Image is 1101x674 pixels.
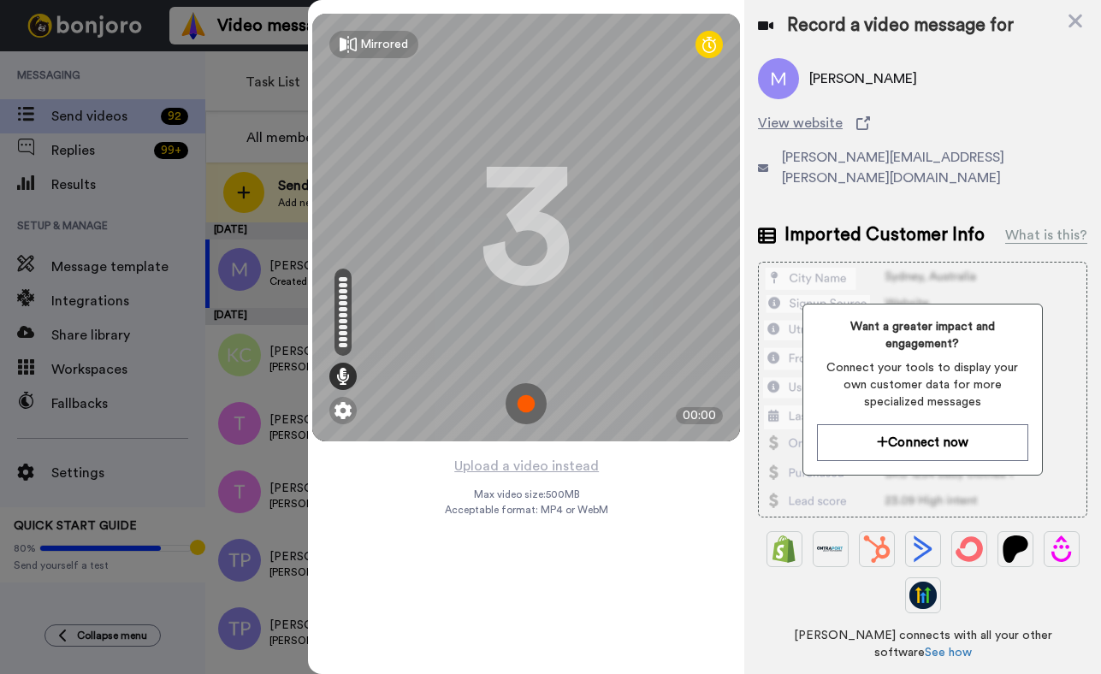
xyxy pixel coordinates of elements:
span: Want a greater impact and engagement? [817,318,1028,352]
img: Ontraport [817,535,844,563]
button: Upload a video instead [449,455,604,477]
img: ic_record_start.svg [506,383,547,424]
img: Shopify [771,535,798,563]
img: GoHighLevel [909,582,937,609]
span: View website [758,113,843,133]
img: Patreon [1002,535,1029,563]
span: [PERSON_NAME] connects with all your other software [758,627,1087,661]
img: Drip [1048,535,1075,563]
span: Imported Customer Info [784,222,985,248]
div: What is this? [1005,225,1087,245]
div: 00:00 [676,407,723,424]
img: ActiveCampaign [909,535,937,563]
span: [PERSON_NAME][EMAIL_ADDRESS][PERSON_NAME][DOMAIN_NAME] [782,147,1087,188]
span: Max video size: 500 MB [473,488,579,501]
a: See how [925,647,972,659]
button: Connect now [817,424,1028,461]
div: 3 [479,163,573,292]
img: ic_gear.svg [334,402,352,419]
span: Connect your tools to display your own customer data for more specialized messages [817,359,1028,411]
span: Acceptable format: MP4 or WebM [445,503,608,517]
img: ConvertKit [956,535,983,563]
a: View website [758,113,1087,133]
img: Hubspot [863,535,891,563]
